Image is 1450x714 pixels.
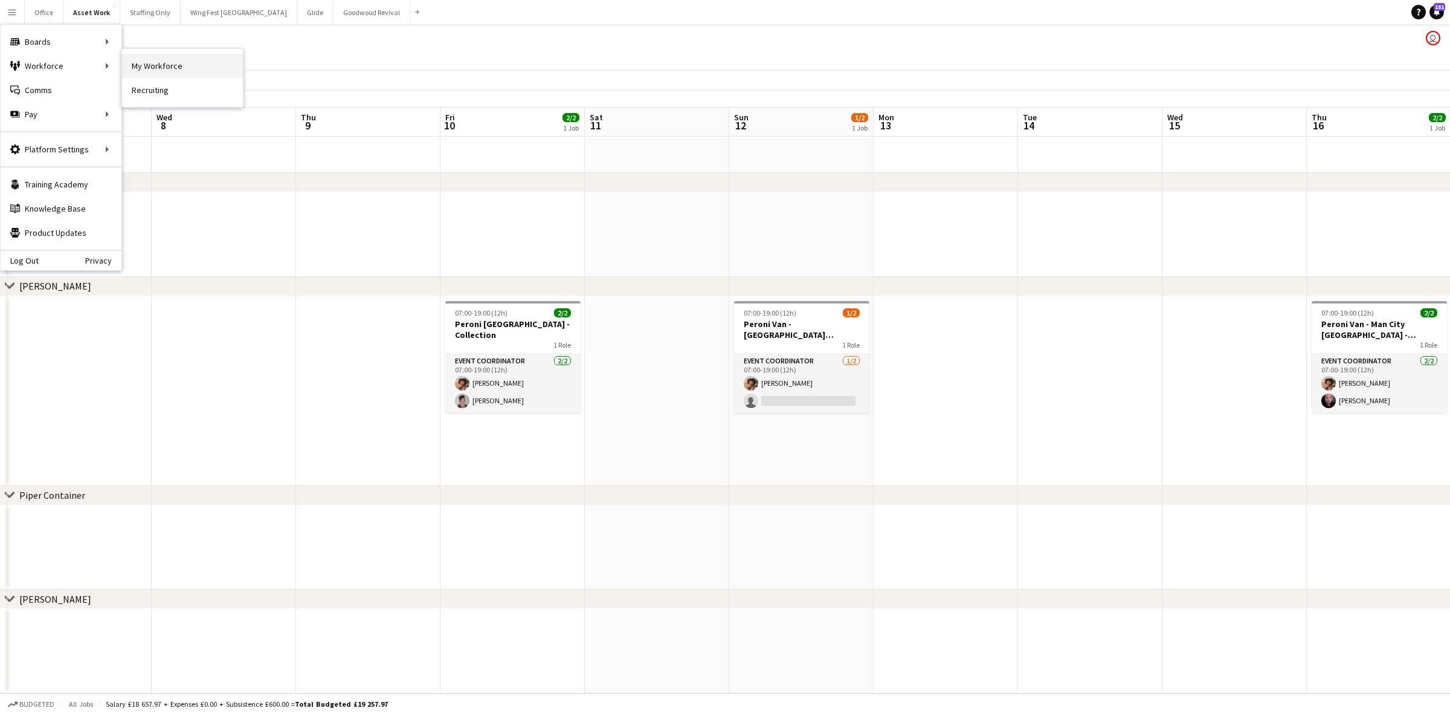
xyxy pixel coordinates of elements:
[1,30,121,54] div: Boards
[25,1,63,24] button: Office
[443,118,455,132] span: 10
[1429,123,1445,132] div: 1 Job
[122,78,243,102] a: Recruiting
[445,301,581,413] app-job-card: 07:00-19:00 (12h)2/2Peroni [GEOGRAPHIC_DATA] - Collection1 RoleEvent Coordinator2/207:00-19:00 (1...
[155,118,172,132] span: 8
[106,699,388,709] div: Salary £18 657.97 + Expenses £0.00 + Subsistence £600.00 =
[1434,3,1445,11] span: 151
[1167,112,1183,123] span: Wed
[588,118,603,132] span: 11
[1429,5,1444,19] a: 151
[63,1,120,24] button: Asset Work
[734,301,869,413] app-job-card: 07:00-19:00 (12h)1/2Peroni Van - [GEOGRAPHIC_DATA] [GEOGRAPHIC_DATA] - Install1 RoleEvent Coordin...
[120,1,181,24] button: Staffing Only
[1420,340,1437,349] span: 1 Role
[1,102,121,126] div: Pay
[1312,354,1447,413] app-card-role: Event Coordinator2/207:00-19:00 (12h)[PERSON_NAME][PERSON_NAME]
[732,118,749,132] span: 12
[744,308,796,317] span: 07:00-19:00 (12h)
[19,593,91,605] div: [PERSON_NAME]
[445,319,581,340] h3: Peroni [GEOGRAPHIC_DATA] - Collection
[554,308,571,317] span: 2/2
[1420,308,1437,317] span: 2/2
[455,308,507,317] span: 07:00-19:00 (12h)
[295,699,388,709] span: Total Budgeted £19 257.97
[1,221,121,245] a: Product Updates
[299,118,316,132] span: 9
[122,54,243,78] a: My Workforce
[156,112,172,123] span: Wed
[877,118,894,132] span: 13
[445,354,581,413] app-card-role: Event Coordinator2/207:00-19:00 (12h)[PERSON_NAME][PERSON_NAME]
[1426,31,1440,45] app-user-avatar: Gorilla Staffing
[1,196,121,221] a: Knowledge Base
[878,112,894,123] span: Mon
[1023,112,1037,123] span: Tue
[1321,308,1374,317] span: 07:00-19:00 (12h)
[301,112,316,123] span: Thu
[1,137,121,161] div: Platform Settings
[333,1,410,24] button: Goodwood Revival
[1,54,121,78] div: Workforce
[1165,118,1183,132] span: 15
[563,123,579,132] div: 1 Job
[1312,319,1447,340] h3: Peroni Van - Man City [GEOGRAPHIC_DATA] - Collection
[85,256,121,265] a: Privacy
[1,172,121,196] a: Training Academy
[445,112,455,123] span: Fri
[1021,118,1037,132] span: 14
[181,1,297,24] button: Wing Fest [GEOGRAPHIC_DATA]
[842,340,860,349] span: 1 Role
[66,699,95,709] span: All jobs
[1312,112,1327,123] span: Thu
[6,698,56,711] button: Budgeted
[1429,113,1446,122] span: 2/2
[843,308,860,317] span: 1/2
[562,113,579,122] span: 2/2
[19,489,85,501] div: Piper Container
[19,280,91,292] div: [PERSON_NAME]
[1,78,121,102] a: Comms
[852,123,868,132] div: 1 Job
[590,112,603,123] span: Sat
[734,112,749,123] span: Sun
[19,700,54,709] span: Budgeted
[734,354,869,413] app-card-role: Event Coordinator1/207:00-19:00 (12h)[PERSON_NAME]
[734,319,869,340] h3: Peroni Van - [GEOGRAPHIC_DATA] [GEOGRAPHIC_DATA] - Install
[1310,118,1327,132] span: 16
[297,1,333,24] button: Glide
[1312,301,1447,413] app-job-card: 07:00-19:00 (12h)2/2Peroni Van - Man City [GEOGRAPHIC_DATA] - Collection1 RoleEvent Coordinator2/...
[553,340,571,349] span: 1 Role
[1,256,39,265] a: Log Out
[851,113,868,122] span: 1/2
